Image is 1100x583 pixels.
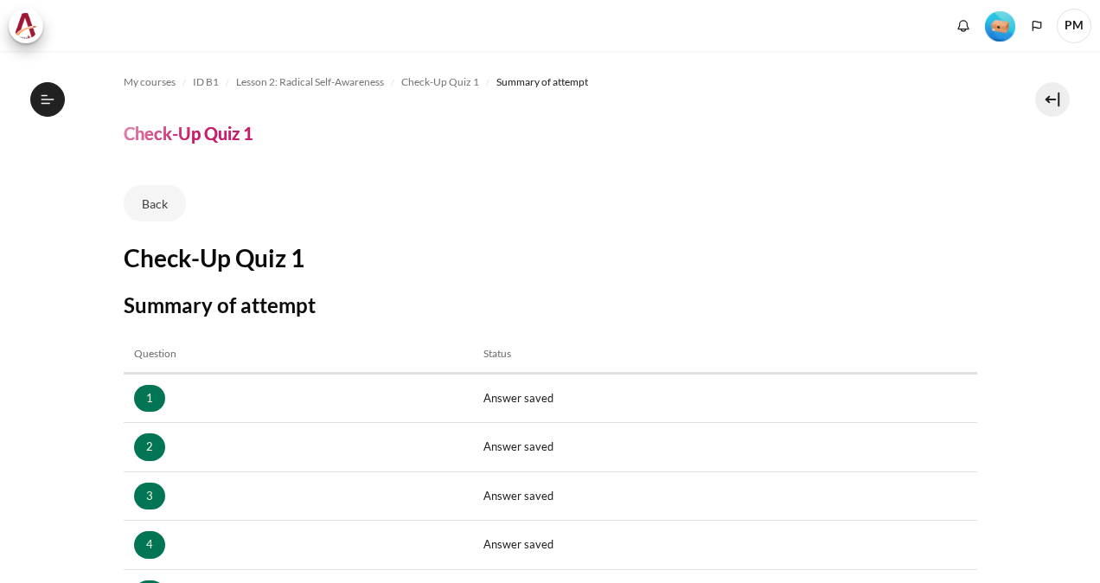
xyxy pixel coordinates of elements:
[978,10,1022,42] a: Level #1
[9,9,52,43] a: Architeck Architeck
[985,11,1015,42] img: Level #1
[401,72,479,93] a: Check-Up Quiz 1
[134,385,165,413] a: 1
[473,423,976,472] td: Answer saved
[124,122,253,144] h4: Check-Up Quiz 1
[124,291,977,318] h3: Summary of attempt
[124,74,176,90] span: My courses
[134,483,165,510] a: 3
[134,531,165,559] a: 4
[124,242,977,273] h2: Check-Up Quiz 1
[124,336,474,373] th: Question
[985,10,1015,42] div: Level #1
[193,74,219,90] span: ID B1
[473,471,976,521] td: Answer saved
[496,74,588,90] span: Summary of attempt
[1057,9,1091,43] a: User menu
[473,521,976,570] td: Answer saved
[124,185,186,221] a: Back
[14,13,38,39] img: Architeck
[950,13,976,39] div: Show notification window with no new notifications
[124,72,176,93] a: My courses
[473,374,976,423] td: Answer saved
[473,336,976,373] th: Status
[134,433,165,461] a: 2
[1057,9,1091,43] span: PM
[236,72,384,93] a: Lesson 2: Radical Self-Awareness
[1024,13,1050,39] button: Languages
[401,74,479,90] span: Check-Up Quiz 1
[193,72,219,93] a: ID B1
[236,74,384,90] span: Lesson 2: Radical Self-Awareness
[124,68,977,96] nav: Navigation bar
